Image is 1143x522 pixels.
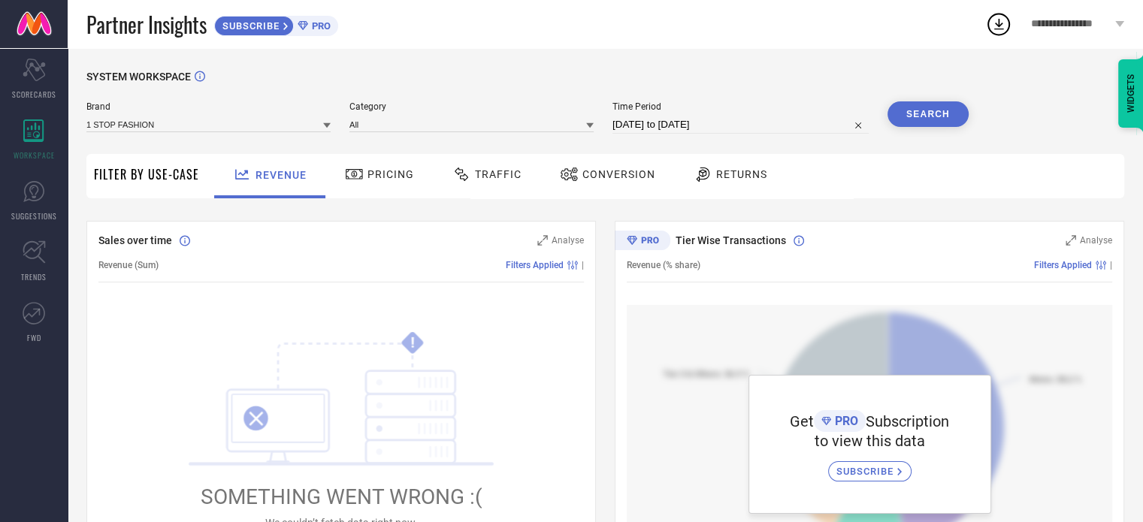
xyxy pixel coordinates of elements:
[86,71,191,83] span: SYSTEM WORKSPACE
[828,450,912,481] a: SUBSCRIBE
[98,234,172,246] span: Sales over time
[790,412,814,430] span: Get
[676,234,786,246] span: Tier Wise Transactions
[582,168,655,180] span: Conversion
[14,149,55,161] span: WORKSPACE
[1110,260,1112,270] span: |
[308,20,331,32] span: PRO
[1066,235,1076,246] svg: Zoom
[582,260,584,270] span: |
[615,231,670,253] div: Premium
[1034,260,1092,270] span: Filters Applied
[716,168,767,180] span: Returns
[887,101,969,127] button: Search
[506,260,564,270] span: Filters Applied
[349,101,594,112] span: Category
[612,101,869,112] span: Time Period
[411,334,415,352] tspan: !
[256,169,307,181] span: Revenue
[27,332,41,343] span: FWD
[815,432,925,450] span: to view this data
[21,271,47,282] span: TRENDS
[11,210,57,222] span: SUGGESTIONS
[86,101,331,112] span: Brand
[12,89,56,100] span: SCORECARDS
[475,168,522,180] span: Traffic
[836,466,897,477] span: SUBSCRIBE
[866,412,949,430] span: Subscription
[1080,235,1112,246] span: Analyse
[367,168,414,180] span: Pricing
[98,260,159,270] span: Revenue (Sum)
[831,414,858,428] span: PRO
[94,165,199,183] span: Filter By Use-Case
[612,116,869,134] input: Select time period
[552,235,584,246] span: Analyse
[627,260,700,270] span: Revenue (% share)
[537,235,548,246] svg: Zoom
[215,20,283,32] span: SUBSCRIBE
[201,484,482,509] span: SOMETHING WENT WRONG :(
[86,9,207,40] span: Partner Insights
[214,12,338,36] a: SUBSCRIBEPRO
[985,11,1012,38] div: Open download list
